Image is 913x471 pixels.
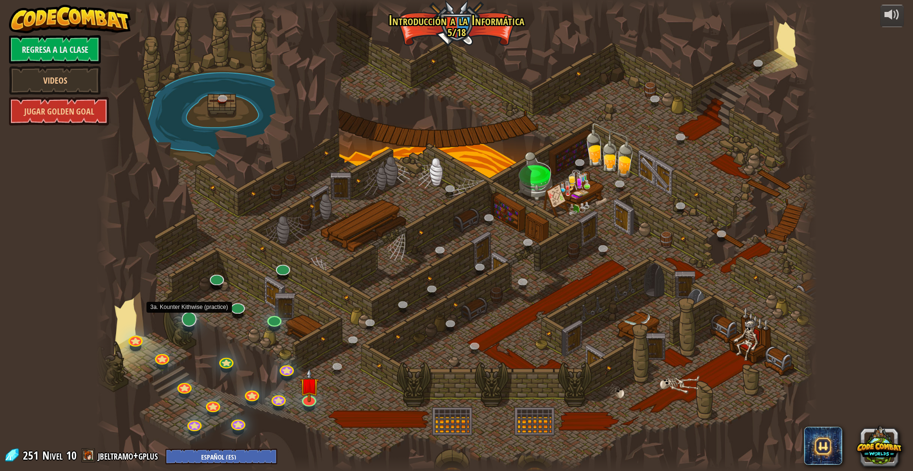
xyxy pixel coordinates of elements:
[880,5,904,27] button: Ajustar volúmen
[98,448,161,463] a: jbeltramo+gplus
[9,97,109,125] a: Jugar Golden Goal
[9,66,101,95] a: Videos
[9,5,131,33] img: CodeCombat - Learn how to code by playing a game
[23,448,41,463] span: 251
[42,448,63,463] span: Nivel
[9,35,101,64] a: Regresa a la clase
[299,369,319,403] img: level-banner-unstarted.png
[66,448,77,463] span: 10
